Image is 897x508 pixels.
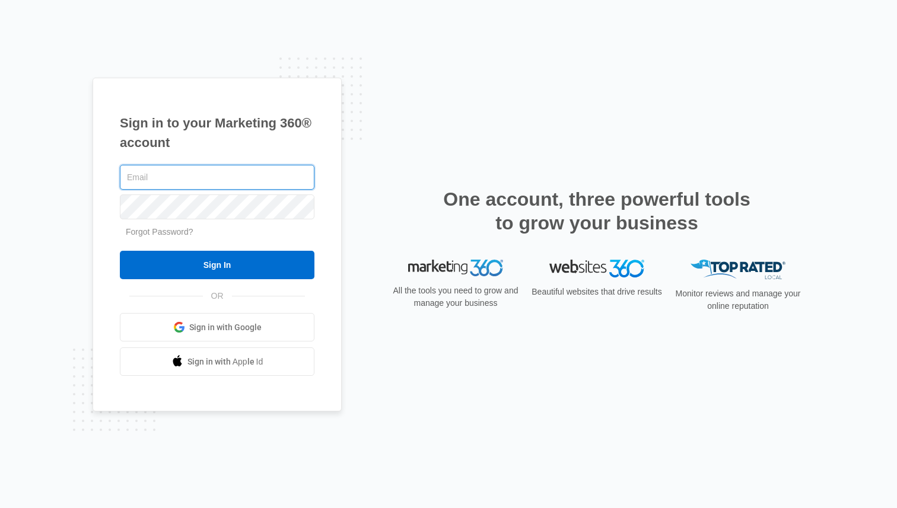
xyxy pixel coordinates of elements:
span: Sign in with Google [189,321,262,334]
img: Marketing 360 [408,260,503,276]
p: All the tools you need to grow and manage your business [389,285,522,309]
input: Email [120,165,314,190]
p: Monitor reviews and manage your online reputation [672,287,804,312]
a: Sign in with Apple Id [120,347,314,376]
h1: Sign in to your Marketing 360® account [120,113,314,152]
input: Sign In [120,251,314,279]
h2: One account, three powerful tools to grow your business [440,187,754,235]
span: Sign in with Apple Id [187,356,263,368]
span: OR [203,290,232,302]
img: Websites 360 [549,260,644,277]
a: Sign in with Google [120,313,314,341]
a: Forgot Password? [126,227,193,237]
img: Top Rated Local [691,260,785,279]
p: Beautiful websites that drive results [530,286,663,298]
